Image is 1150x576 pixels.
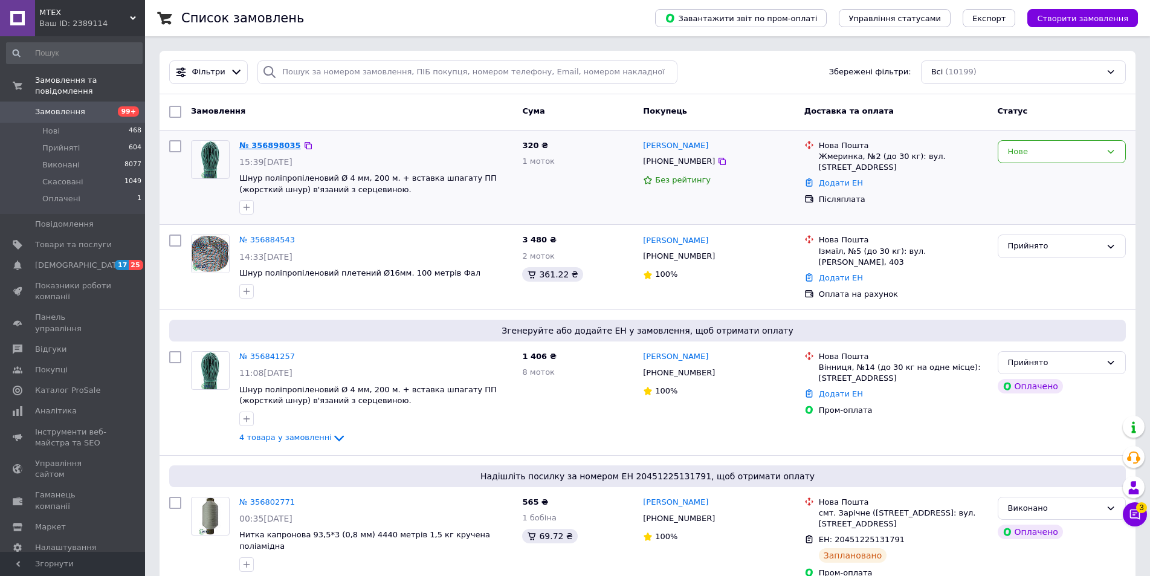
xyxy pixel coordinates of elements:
span: 99+ [118,106,139,117]
a: Додати ЕН [819,178,863,187]
div: 69.72 ₴ [522,529,577,543]
span: Прийняті [42,143,80,154]
span: [DEMOGRAPHIC_DATA] [35,260,124,271]
a: [PERSON_NAME] [643,497,708,508]
div: Нова Пошта [819,351,988,362]
div: Нова Пошта [819,497,988,508]
span: Надішліть посилку за номером ЕН 20451225131791, щоб отримати оплату [174,470,1121,482]
span: Управління сайтом [35,458,112,480]
div: 361.22 ₴ [522,267,583,282]
a: № 356802771 [239,497,295,506]
span: (10199) [945,67,977,76]
span: Скасовані [42,176,83,187]
a: Нитка капронова 93,5*3 (0,8 мм) 4440 метрів 1,5 кг кручена поліамідна [239,530,490,551]
span: Оплачені [42,193,80,204]
span: Інструменти веб-майстра та SEO [35,427,112,448]
span: Фільтри [192,66,225,78]
span: 468 [129,126,141,137]
span: MTEX [39,7,130,18]
span: Каталог ProSale [35,385,100,396]
a: Шнур поліпропіленовий плетений Ø16мм. 100 метрів Фал [239,268,480,277]
a: 4 товара у замовленні [239,433,346,442]
span: Шнур поліпропіленовий Ø 4 мм, 200 м. + вставка шпагату ПП (жорсткий шнур) в'язаний з серцевиною. [239,385,497,406]
a: Фото товару [191,351,230,390]
a: Фото товару [191,140,230,179]
span: 14:33[DATE] [239,252,292,262]
span: 1 406 ₴ [522,352,556,361]
span: 1 бобіна [522,513,556,522]
div: Пром-оплата [819,405,988,416]
a: [PERSON_NAME] [643,140,708,152]
span: 3 [1136,502,1147,513]
span: 1 моток [522,157,555,166]
div: Прийнято [1008,240,1101,253]
span: Панель управління [35,312,112,334]
button: Чат з покупцем3 [1123,502,1147,526]
span: 4 товара у замовленні [239,433,332,442]
div: Жмеринка, №2 (до 30 кг): вул. [STREET_ADDRESS] [819,151,988,173]
div: Ізмаїл, №5 (до 30 кг): вул. [PERSON_NAME], 403 [819,246,988,268]
span: 00:35[DATE] [239,514,292,523]
span: Гаманець компанії [35,490,112,511]
span: 565 ₴ [522,497,548,506]
span: Показники роботи компанії [35,280,112,302]
div: Оплачено [998,379,1063,393]
span: Покупці [35,364,68,375]
span: 15:39[DATE] [239,157,292,167]
span: Відгуки [35,344,66,355]
input: Пошук за номером замовлення, ПІБ покупця, номером телефону, Email, номером накладної [257,60,677,84]
span: Завантажити звіт по пром-оплаті [665,13,817,24]
span: Доставка та оплата [804,106,894,115]
span: Управління статусами [848,14,941,23]
a: [PERSON_NAME] [643,235,708,247]
span: Всі [931,66,943,78]
span: 100% [655,532,677,541]
span: 100% [655,386,677,395]
span: Налаштування [35,542,97,553]
a: Додати ЕН [819,273,863,282]
div: [PHONE_NUMBER] [641,365,717,381]
span: 8 моток [522,367,555,377]
a: № 356898035 [239,141,301,150]
span: 17 [115,260,129,270]
a: Створити замовлення [1015,13,1138,22]
a: № 356841257 [239,352,295,361]
div: Нове [1008,146,1101,158]
span: 604 [129,143,141,154]
button: Завантажити звіт по пром-оплаті [655,9,827,27]
div: Післяплата [819,194,988,205]
span: Створити замовлення [1037,14,1128,23]
div: Нова Пошта [819,235,988,245]
div: Вінниця, №14 (до 30 кг на одне місце): [STREET_ADDRESS] [819,362,988,384]
span: 320 ₴ [522,141,548,150]
button: Управління статусами [839,9,951,27]
a: Фото товару [191,235,230,273]
div: Прийнято [1008,357,1101,369]
div: Ваш ID: 2389114 [39,18,145,29]
span: 1049 [124,176,141,187]
img: Фото товару [199,497,222,535]
div: смт. Зарічне ([STREET_ADDRESS]: вул. [STREET_ADDRESS] [819,508,988,529]
div: Нова Пошта [819,140,988,151]
div: [PHONE_NUMBER] [641,248,717,264]
span: Cума [522,106,544,115]
span: 8077 [124,160,141,170]
a: Додати ЕН [819,389,863,398]
span: Аналітика [35,406,77,416]
span: Товари та послуги [35,239,112,250]
span: Замовлення [191,106,245,115]
span: Шнур поліпропіленовий Ø 4 мм, 200 м. + вставка шпагату ПП (жорсткий шнур) в'язаний з серцевиною. [239,173,497,194]
span: 3 480 ₴ [522,235,556,244]
div: Заплановано [819,548,887,563]
span: 1 [137,193,141,204]
div: Оплата на рахунок [819,289,988,300]
span: Маркет [35,522,66,532]
span: Замовлення та повідомлення [35,75,145,97]
span: Експорт [972,14,1006,23]
span: Згенеруйте або додайте ЕН у замовлення, щоб отримати оплату [174,325,1121,337]
span: Покупець [643,106,687,115]
span: Статус [998,106,1028,115]
button: Експорт [963,9,1016,27]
